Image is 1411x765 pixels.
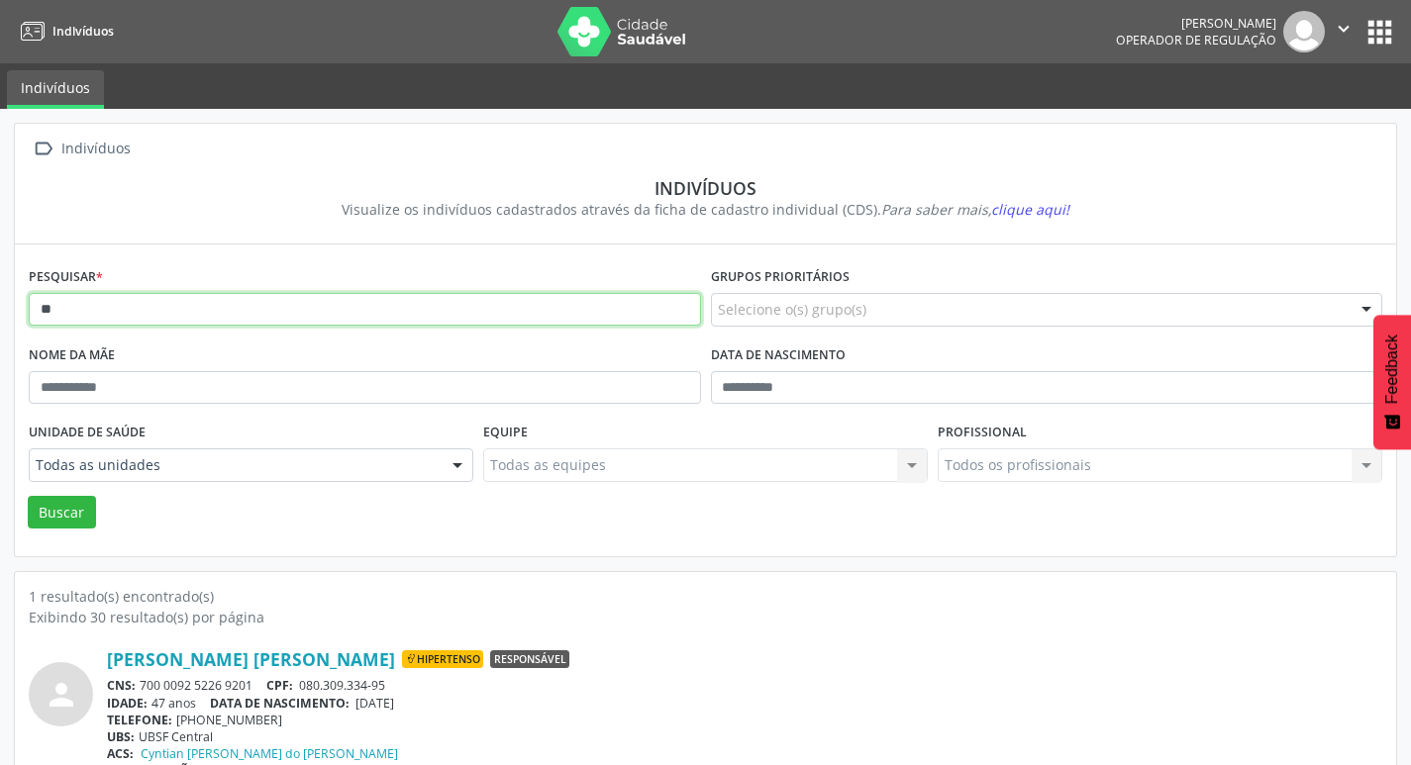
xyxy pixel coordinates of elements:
div: Exibindo 30 resultado(s) por página [29,607,1382,627]
span: Todas as unidades [36,455,433,475]
span: Responsável [490,650,569,668]
a: Indivíduos [14,15,114,48]
i: Para saber mais, [881,200,1069,219]
label: Grupos prioritários [711,262,850,293]
span: 080.309.334-95 [299,677,385,694]
span: Operador de regulação [1116,32,1276,48]
a: Cyntian [PERSON_NAME] do [PERSON_NAME] [141,745,398,762]
img: img [1283,11,1325,52]
div: 700 0092 5226 9201 [107,677,1382,694]
a: Indivíduos [7,70,104,109]
span: UBS: [107,728,135,745]
span: Selecione o(s) grupo(s) [718,299,866,320]
button:  [1325,11,1362,52]
div: UBSF Central [107,728,1382,745]
span: Feedback [1383,335,1401,404]
label: Unidade de saúde [29,418,146,448]
button: apps [1362,15,1397,49]
label: Data de nascimento [711,340,846,371]
span: DATA DE NASCIMENTO: [210,695,350,712]
i: person [44,677,79,713]
button: Feedback - Mostrar pesquisa [1373,315,1411,449]
button: Buscar [28,496,96,529]
span: CPF: [266,677,293,694]
div: Visualize os indivíduos cadastrados através da ficha de cadastro individual (CDS). [43,199,1368,220]
i:  [1333,18,1355,40]
div: 47 anos [107,695,1382,712]
div: 1 resultado(s) encontrado(s) [29,586,1382,607]
div: [PERSON_NAME] [1116,15,1276,32]
span: Hipertenso [402,650,483,668]
i:  [29,135,57,163]
span: Indivíduos [52,23,114,40]
div: Indivíduos [43,177,1368,199]
a: [PERSON_NAME] [PERSON_NAME] [107,648,395,670]
span: ACS: [107,745,134,762]
span: [DATE] [355,695,394,712]
div: [PHONE_NUMBER] [107,712,1382,728]
a:  Indivíduos [29,135,134,163]
label: Profissional [938,418,1027,448]
span: TELEFONE: [107,712,172,728]
span: clique aqui! [991,200,1069,219]
label: Pesquisar [29,262,103,293]
label: Nome da mãe [29,340,115,371]
span: CNS: [107,677,136,694]
label: Equipe [483,418,528,448]
div: Indivíduos [57,135,134,163]
span: IDADE: [107,695,148,712]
